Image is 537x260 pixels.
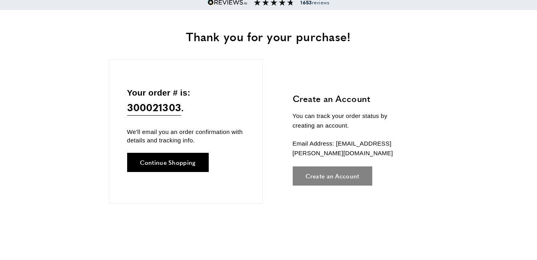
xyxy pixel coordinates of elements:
a: Create an Account [293,166,372,186]
span: Thank you for your purchase! [186,28,351,45]
h3: Create an Account [293,92,411,105]
span: 300021303 [127,99,182,116]
p: We'll email you an order confirmation with details and tracking info. [127,128,244,144]
p: Your order # is: . [127,86,244,116]
a: Continue Shopping [127,153,209,172]
span: Create an Account [305,173,359,179]
p: You can track your order status by creating an account. [293,111,411,130]
p: Email Address: [EMAIL_ADDRESS][PERSON_NAME][DOMAIN_NAME] [293,139,411,158]
span: Continue Shopping [140,159,196,165]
